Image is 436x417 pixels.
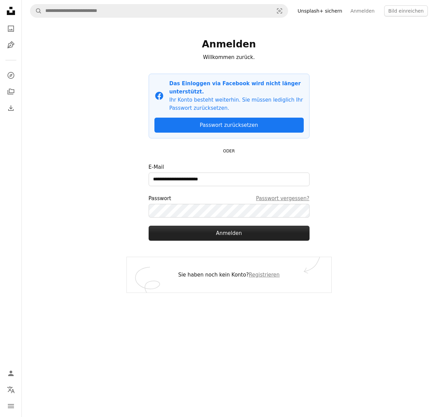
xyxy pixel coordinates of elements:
[4,38,18,52] a: Grafiken
[149,163,310,186] label: E-Mail
[169,79,304,96] p: Das Einloggen via Facebook wird nicht länger unterstützt.
[384,5,428,16] button: Bild einreichen
[4,399,18,413] button: Menü
[149,204,310,218] input: PasswortPasswort vergessen?
[149,194,310,203] div: Passwort
[256,194,310,203] a: Passwort vergessen?
[249,272,280,278] a: Registrieren
[4,22,18,35] a: Fotos
[154,118,304,133] a: Passwort zurücksetzen
[4,383,18,397] button: Sprache
[169,96,304,112] p: Ihr Konto besteht weiterhin. Sie müssen lediglich Ihr Passwort zurücksetzen.
[346,5,379,16] a: Anmelden
[30,4,288,18] form: Finden Sie Bildmaterial auf der ganzen Webseite
[223,149,235,153] small: ODER
[149,38,310,50] h1: Anmelden
[4,367,18,380] a: Anmelden / Registrieren
[149,53,310,61] p: Willkommen zurück.
[30,4,42,17] button: Unsplash suchen
[149,173,310,186] input: E-Mail
[4,69,18,82] a: Entdecken
[4,85,18,99] a: Kollektionen
[4,101,18,115] a: Bisherige Downloads
[149,226,310,241] button: Anmelden
[4,4,18,19] a: Startseite — Unsplash
[294,5,346,16] a: Unsplash+ sichern
[127,257,331,293] div: Sie haben noch kein Konto?
[271,4,288,17] button: Visuelle Suche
